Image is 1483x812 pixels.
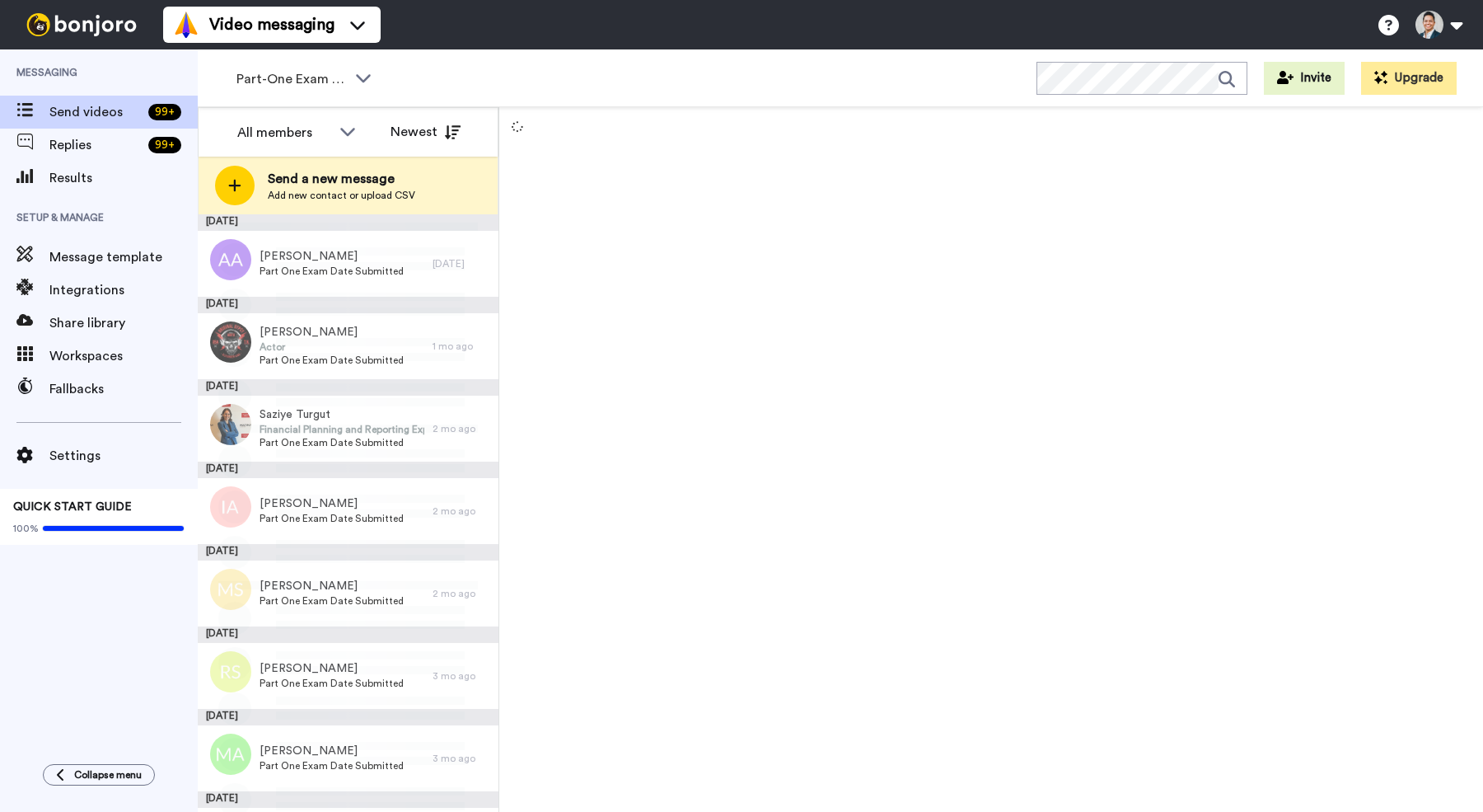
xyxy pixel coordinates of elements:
span: Part One Exam Date Submitted [260,512,404,525]
button: Newest [378,115,473,148]
button: Upgrade [1361,62,1457,95]
span: Replies [49,135,142,155]
span: Saziye Turgut [260,406,424,423]
div: [DATE] [433,257,490,270]
span: Integrations [49,280,198,300]
span: Workspaces [49,346,198,366]
div: [DATE] [198,627,498,643]
img: ma.png [210,734,251,775]
img: vm-color.svg [173,12,199,38]
img: ia.png [210,486,251,528]
span: [PERSON_NAME] [260,495,404,512]
span: Send videos [49,102,142,122]
span: Send a new message [268,169,415,189]
span: Part One Exam Date Submitted [260,594,404,608]
img: rs.png [210,651,251,692]
span: Collapse menu [74,768,142,781]
div: 2 mo ago [433,505,490,518]
span: [PERSON_NAME] [260,248,404,265]
div: 2 mo ago [433,587,490,600]
div: 3 mo ago [433,752,490,765]
img: 28278324-3348-49d7-9581-29af847fa97f.jpg [210,404,251,445]
span: Part One Exam Date Submitted [260,436,424,449]
div: [DATE] [198,214,498,231]
img: aa.png [210,239,251,280]
span: [PERSON_NAME] [260,743,404,759]
img: d3c83cae-9ed5-440a-82f1-8fb41576755b.jpg [210,322,251,363]
span: Video messaging [209,13,334,36]
span: [PERSON_NAME] [260,578,404,594]
span: Add new contact or upload CSV [268,189,415,202]
div: [DATE] [198,462,498,478]
div: [DATE] [198,297,498,313]
div: [DATE] [198,544,498,561]
button: Collapse menu [43,764,155,786]
div: [DATE] [198,709,498,725]
span: Message template [49,247,198,267]
div: 2 mo ago [433,422,490,435]
span: Part One Exam Date Submitted [260,759,404,772]
span: 100% [13,522,39,535]
span: QUICK START GUIDE [13,501,132,513]
div: 99 + [148,104,181,120]
div: All members [237,123,331,143]
span: Part One Exam Date Submitted [260,265,404,278]
span: [PERSON_NAME] [260,660,404,677]
div: 3 mo ago [433,669,490,683]
span: Share library [49,313,198,333]
div: 1 mo ago [433,340,490,353]
span: Fallbacks [49,379,198,399]
span: Settings [49,446,198,466]
div: 99 + [148,137,181,153]
span: Financial Planning and Reporting Expert [260,423,424,436]
img: bj-logo-header-white.svg [20,13,143,36]
span: Actor [260,340,404,354]
button: Invite [1264,62,1345,95]
span: Part One Exam Date Submitted [260,677,404,690]
img: ms.png [210,569,251,610]
div: [DATE] [198,379,498,396]
span: Part One Exam Date Submitted [260,354,404,367]
span: Results [49,168,198,188]
span: [PERSON_NAME] [260,324,404,340]
div: [DATE] [198,791,498,808]
span: Part-One Exam Booked [236,69,347,89]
